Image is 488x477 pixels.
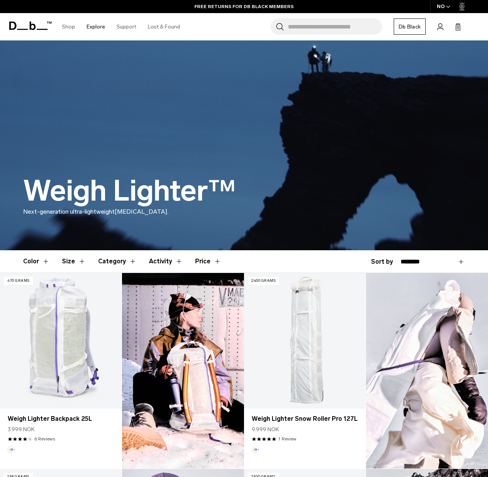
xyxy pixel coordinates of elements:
[149,250,183,273] button: Toggle Filter
[195,250,221,273] button: Toggle Price
[148,13,180,40] a: Lost & Found
[194,3,294,10] a: FREE RETURNS FOR DB BLACK MEMBERS
[34,435,55,442] a: 6 reviews
[8,425,35,433] span: 3.999 NOK
[117,13,136,40] a: Support
[56,13,186,40] nav: Main Navigation
[244,273,366,408] a: Weigh Lighter Snow Roller Pro 127L
[23,175,236,207] h1: Weigh Lighter™
[252,446,259,453] button: Aurora
[98,250,137,273] button: Toggle Filter
[115,208,169,215] span: [MEDICAL_DATA].
[252,425,279,433] span: 9.999 NOK
[62,13,75,40] a: Shop
[248,277,279,285] p: 2400 grams
[394,18,426,35] a: Db Black
[4,277,33,285] p: 470 grams
[87,13,105,40] a: Explore
[8,414,114,423] a: Weigh Lighter Backpack 25L
[252,414,358,423] a: Weigh Lighter Snow Roller Pro 127L
[23,250,50,273] button: Toggle Filter
[278,435,296,442] a: 1 reviews
[8,446,15,453] button: Aurora
[62,250,86,273] button: Toggle Filter
[366,273,488,469] img: Content block image
[122,273,244,469] img: Content block image
[23,208,115,215] span: Next-generation ultra-lightweight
